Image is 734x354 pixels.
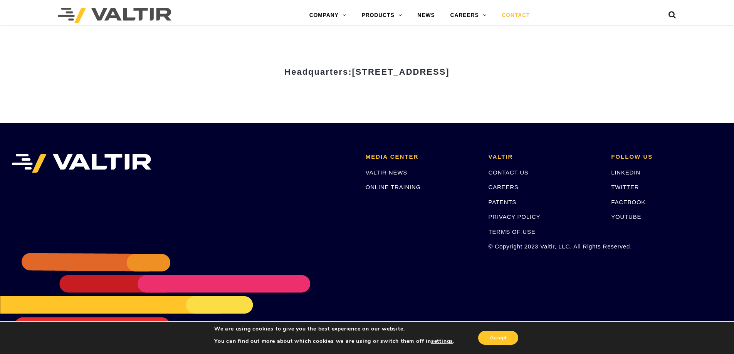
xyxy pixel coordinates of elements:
a: FACEBOOK [611,199,645,205]
a: NEWS [410,8,442,23]
img: VALTIR [12,154,151,173]
h2: FOLLOW US [611,154,722,160]
a: VALTIR NEWS [366,169,407,176]
a: PATENTS [489,199,517,205]
a: YOUTUBE [611,213,641,220]
h2: VALTIR [489,154,600,160]
a: CONTACT US [489,169,529,176]
a: CONTACT [494,8,537,23]
a: CAREERS [489,184,519,190]
strong: Headquarters: [284,67,449,77]
a: PRIVACY POLICY [489,213,541,220]
a: ONLINE TRAINING [366,184,421,190]
a: LINKEDIN [611,169,640,176]
a: COMPANY [302,8,354,23]
button: settings [431,338,453,345]
p: We are using cookies to give you the best experience on our website. [214,325,455,332]
h2: MEDIA CENTER [366,154,477,160]
a: PRODUCTS [354,8,410,23]
a: TERMS OF USE [489,228,536,235]
span: [STREET_ADDRESS] [352,67,449,77]
p: © Copyright 2023 Valtir, LLC. All Rights Reserved. [489,242,600,251]
img: Valtir [58,8,171,23]
p: You can find out more about which cookies we are using or switch them off in . [214,338,455,345]
button: Accept [478,331,518,345]
a: CAREERS [443,8,494,23]
a: TWITTER [611,184,639,190]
